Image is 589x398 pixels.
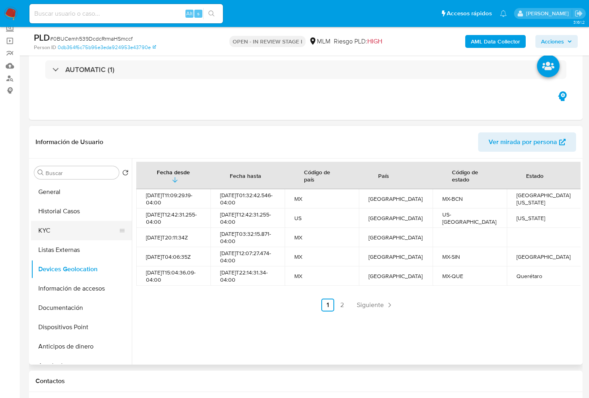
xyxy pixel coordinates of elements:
span: Siguiente [357,302,384,308]
div: [US_STATE] [516,214,571,222]
button: Devices Geolocation [31,260,132,279]
button: Listas Externas [31,240,132,260]
span: s [197,10,200,17]
div: [GEOGRAPHIC_DATA] [368,214,423,222]
div: [DATE]T11:09:29.19-04:00 [146,192,201,206]
div: [DATE]T01:32:42.546-04:00 [220,192,275,206]
button: Información de accesos [31,279,132,298]
span: HIGH [367,37,382,46]
div: [GEOGRAPHIC_DATA] [516,253,571,260]
div: [DATE]T20:11:34Z [146,234,201,241]
div: MX [294,234,349,241]
div: US [294,214,349,222]
span: # 0BUCemh539DcdcRrmaHSmccf [50,35,133,43]
div: MX-SIN [442,253,497,260]
button: AML Data Collector [465,35,526,48]
b: AML Data Collector [471,35,520,48]
span: Acciones [541,35,564,48]
div: [GEOGRAPHIC_DATA] [368,195,423,202]
button: KYC [31,221,125,240]
a: Siguiente [354,299,397,311]
p: OPEN - IN REVIEW STAGE I [229,36,306,47]
h1: Información de Usuario [35,138,103,146]
span: Ver mirada por persona [489,132,557,152]
div: Fecha hasta [220,166,271,185]
b: Person ID [34,44,56,51]
button: search-icon [203,8,220,19]
div: Querétaro [516,272,571,280]
div: MX-BCN [442,195,497,202]
button: Anticipos de dinero [31,337,132,356]
div: [DATE]T15:04:36.09-04:00 [146,269,201,283]
h1: Contactos [35,377,576,385]
div: [DATE]T03:32:15.871-04:00 [220,230,275,245]
div: Código de país [294,162,349,189]
button: Documentación [31,298,132,318]
button: General [31,182,132,202]
div: [DATE]T12:42:31.255-04:00 [220,211,275,225]
span: Alt [186,10,193,17]
a: Ir a la página 1 [321,299,334,311]
nav: Paginación [136,299,581,311]
button: Volver al orden por defecto [122,169,129,178]
div: Estado [516,166,553,185]
button: Dispositivos Point [31,318,132,337]
button: Aprobadores [31,356,132,375]
span: Accesos rápidos [447,9,492,18]
div: [DATE]T22:14:31.34-04:00 [220,269,275,283]
div: Código de estado [442,162,497,189]
b: PLD [34,31,50,44]
div: MX [294,253,349,260]
div: [GEOGRAPHIC_DATA] [368,272,423,280]
button: Historial Casos [31,202,132,221]
input: Buscar usuario o caso... [29,8,223,19]
span: Riesgo PLD: [334,37,382,46]
button: Acciones [535,35,578,48]
div: MX [294,272,349,280]
a: Notificaciones [500,10,507,17]
div: MX [294,195,349,202]
a: 0db364f6c75b96e3eda924953e43790e [58,44,156,51]
div: [GEOGRAPHIC_DATA] [368,253,423,260]
a: Salir [574,9,583,18]
button: Fecha desde [146,162,201,189]
div: [GEOGRAPHIC_DATA][US_STATE] [516,192,571,206]
div: AUTOMATIC (1) [45,60,566,79]
button: Ver mirada por persona [478,132,576,152]
span: 3.161.2 [573,19,585,25]
div: [GEOGRAPHIC_DATA] [368,234,423,241]
div: [DATE]T12:42:31.255-04:00 [146,211,201,225]
div: [DATE]T04:06:35Z [146,253,201,260]
input: Buscar [46,169,116,177]
p: yael.arizperojo@mercadolibre.com.mx [526,10,572,17]
div: MLM [309,37,331,46]
h3: AUTOMATIC (1) [65,65,114,74]
button: Buscar [37,169,44,176]
div: US-[GEOGRAPHIC_DATA] [442,211,497,225]
div: País [368,166,399,185]
a: Ir a la página 2 [336,299,349,311]
div: MX-QUE [442,272,497,280]
div: [DATE]T12:07:27.474-04:00 [220,250,275,264]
